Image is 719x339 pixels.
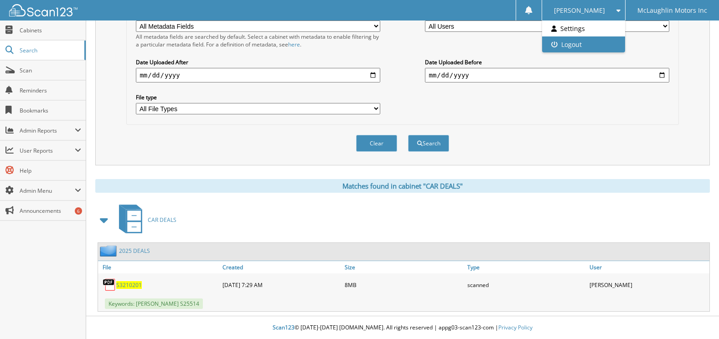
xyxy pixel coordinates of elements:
[425,58,669,66] label: Date Uploaded Before
[408,135,449,152] button: Search
[136,33,380,48] div: All metadata fields are searched by default. Select a cabinet with metadata to enable filtering b...
[342,276,465,294] div: 8MB
[9,4,78,16] img: scan123-logo-white.svg
[554,8,605,13] span: [PERSON_NAME]
[148,216,176,224] span: CAR DEALS
[20,67,81,74] span: Scan
[100,245,119,257] img: folder2.png
[20,87,81,94] span: Reminders
[95,179,710,193] div: Matches found in cabinet "CAR DEALS"
[498,324,533,331] a: Privacy Policy
[119,247,150,255] a: 2025 DEALS
[20,127,75,134] span: Admin Reports
[20,147,75,154] span: User Reports
[116,281,142,289] a: S3210201
[342,261,465,273] a: Size
[75,207,82,215] div: 6
[587,261,709,273] a: User
[288,41,300,48] a: here
[220,261,342,273] a: Created
[637,8,707,13] span: McLaughlin Motors Inc
[542,36,626,52] a: Logout
[103,278,116,292] img: PDF.png
[136,68,380,82] input: start
[220,276,342,294] div: [DATE] 7:29 AM
[542,21,626,36] a: Settings
[86,317,719,339] div: © [DATE]-[DATE] [DOMAIN_NAME]. All rights reserved | appg03-scan123-com |
[20,167,81,175] span: Help
[273,324,295,331] span: Scan123
[20,46,80,54] span: Search
[587,276,709,294] div: [PERSON_NAME]
[20,26,81,34] span: Cabinets
[673,295,719,339] iframe: Chat Widget
[20,207,81,215] span: Announcements
[20,107,81,114] span: Bookmarks
[114,202,176,238] a: CAR DEALS
[465,276,587,294] div: scanned
[105,298,203,309] span: Keywords: [PERSON_NAME] S25514
[20,187,75,195] span: Admin Menu
[465,261,587,273] a: Type
[356,135,397,152] button: Clear
[136,58,380,66] label: Date Uploaded After
[136,93,380,101] label: File type
[98,261,220,273] a: File
[425,68,669,82] input: end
